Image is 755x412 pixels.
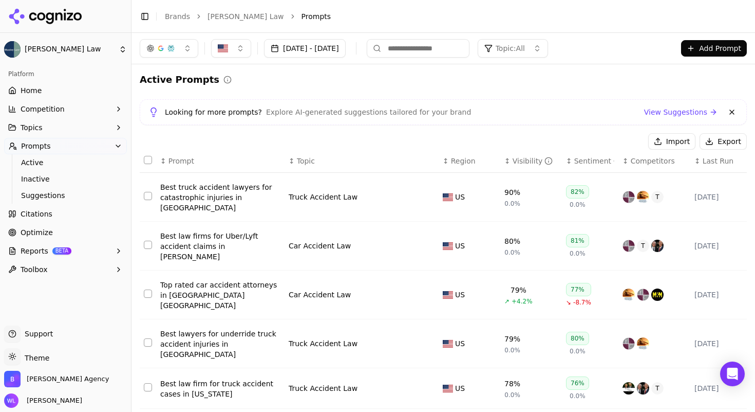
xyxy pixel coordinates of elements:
[455,383,465,393] span: US
[4,138,127,154] button: Prompts
[218,43,228,53] img: United States
[17,172,115,186] a: Inactive
[160,379,280,399] a: Best law firm for truck accident cases in [US_STATE]
[644,107,718,117] a: View Suggestions
[500,150,562,173] th: brandMentionRate
[694,192,743,202] div: [DATE]
[694,338,743,349] div: [DATE]
[144,192,152,200] button: Select row 1
[637,337,649,350] img: lenahan & dempsey
[455,192,465,202] span: US
[21,354,49,362] span: Theme
[443,291,453,299] img: US flag
[504,346,520,354] span: 0.0%
[165,107,262,117] span: Looking for more prompts?
[443,340,453,348] img: US flag
[21,141,51,151] span: Prompts
[703,156,733,166] span: Last Run
[144,241,152,249] button: Select row 2
[17,188,115,203] a: Suggestions
[570,392,586,400] span: 0.0%
[21,190,110,201] span: Suggestions
[4,82,127,99] a: Home
[570,201,586,209] span: 0.0%
[144,290,152,298] button: Select row 3
[439,150,500,173] th: Region
[566,283,591,296] div: 77%
[25,45,115,54] span: [PERSON_NAME] Law
[17,155,115,170] a: Active
[726,106,738,118] button: Dismiss banner
[694,290,743,300] div: [DATE]
[566,298,571,307] span: ↘
[566,332,589,345] div: 80%
[4,66,127,82] div: Platform
[511,285,526,295] div: 79%
[513,156,553,166] div: Visibility
[455,338,465,349] span: US
[566,234,589,247] div: 81%
[648,133,695,150] button: Import
[504,187,520,198] div: 90%
[720,362,745,386] div: Open Intercom Messenger
[700,133,747,150] button: Export
[570,249,586,258] span: 0.0%
[4,371,109,387] button: Open organization switcher
[4,206,127,222] a: Citations
[21,329,53,339] span: Support
[451,156,476,166] span: Region
[651,289,664,301] img: morgan & morgan
[21,85,42,96] span: Home
[694,383,743,393] div: [DATE]
[165,12,190,21] a: Brands
[301,11,331,22] span: Prompts
[160,280,280,311] a: Top rated car accident attorneys in [GEOGRAPHIC_DATA] [GEOGRAPHIC_DATA]
[504,236,520,246] div: 80%
[504,297,509,306] span: ↗
[573,298,591,307] span: -8.7%
[160,182,280,213] div: Best truck accident lawyers for catastrophic injuries in [GEOGRAPHIC_DATA]
[504,379,520,389] div: 78%
[4,119,127,136] button: Topics
[622,337,635,350] img: fellerman & ciarimboli
[289,156,435,166] div: ↕Topic
[622,289,635,301] img: lenahan & dempsey
[21,209,52,219] span: Citations
[694,241,743,251] div: [DATE]
[443,242,453,250] img: US flag
[21,122,43,133] span: Topics
[160,329,280,360] div: Best lawyers for underride truck accident injuries in [GEOGRAPHIC_DATA]
[637,191,649,203] img: lenahan & dempsey
[622,382,635,395] img: berger and green
[618,150,690,173] th: Competitors
[21,174,110,184] span: Inactive
[289,241,351,251] a: Car Accident Law
[622,240,635,252] img: fellerman & ciarimboli
[4,261,127,278] button: Toolbox
[637,240,649,252] span: T
[21,157,110,168] span: Active
[289,290,351,300] a: Car Accident Law
[21,246,48,256] span: Reports
[504,334,520,344] div: 79%
[144,383,152,391] button: Select row 5
[504,391,520,399] span: 0.0%
[570,347,586,355] span: 0.0%
[144,338,152,347] button: Select row 4
[23,396,82,405] span: [PERSON_NAME]
[455,290,465,300] span: US
[566,185,589,199] div: 82%
[160,231,280,262] a: Best law firms for Uber/Lyft accident claims in [PERSON_NAME]
[622,156,686,166] div: ↕Competitors
[289,383,357,393] a: Truck Accident Law
[4,393,18,408] img: Wendy Lindars
[27,374,109,384] span: Bob Agency
[21,264,48,275] span: Toolbox
[21,227,53,238] span: Optimize
[504,156,558,166] div: ↕Visibility
[165,11,726,22] nav: breadcrumb
[289,192,357,202] div: Truck Accident Law
[574,156,614,166] div: Sentiment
